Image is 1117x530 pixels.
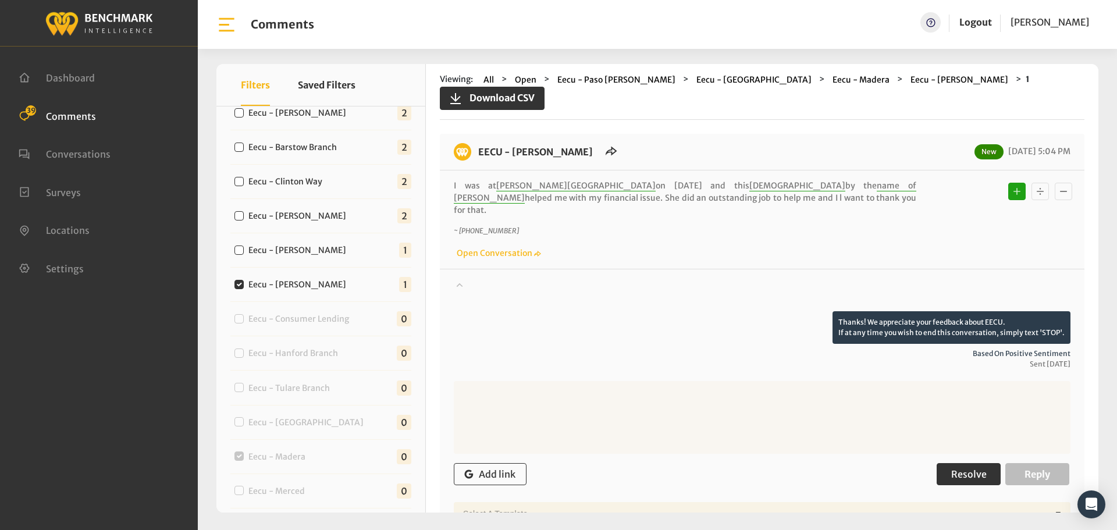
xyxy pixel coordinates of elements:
span: Comments [46,110,96,122]
h6: EECU - Clovis West [471,143,600,161]
span: 2 [397,140,411,155]
span: [PERSON_NAME][GEOGRAPHIC_DATA] [496,180,656,191]
label: Eecu - [PERSON_NAME] [244,107,355,119]
span: Conversations [46,148,111,160]
input: Eecu - [PERSON_NAME] [234,280,244,289]
span: [DATE] 5:04 PM [1005,146,1070,156]
button: Eecu - Paso [PERSON_NAME] [554,73,679,87]
label: Eecu - [GEOGRAPHIC_DATA] [244,417,373,429]
button: Open [511,73,540,87]
i: ~ [PHONE_NUMBER] [454,226,519,235]
span: name of [PERSON_NAME] [454,180,916,204]
span: 39 [26,105,36,116]
a: Settings [19,262,84,273]
span: 2 [397,208,411,223]
p: Thanks! We appreciate your feedback about EECU. If at any time you wish to end this conversation,... [833,311,1070,344]
button: Eecu - [GEOGRAPHIC_DATA] [693,73,815,87]
div: Basic example [1005,180,1075,203]
input: Eecu - Clinton Way [234,177,244,186]
span: 2 [397,174,411,189]
a: EECU - [PERSON_NAME] [478,146,593,158]
p: I was at on [DATE] and this by the helped me with my financial issue. She did an outstanding job ... [454,180,916,216]
label: Eecu - [PERSON_NAME] [244,244,355,257]
span: 0 [397,346,411,361]
img: bar [216,15,237,35]
span: Surveys [46,186,81,198]
label: Eecu - Tulare Branch [244,382,339,394]
label: Eecu - Clinton Way [244,176,332,188]
span: Dashboard [46,72,95,84]
span: Based on positive sentiment [454,348,1070,359]
a: Locations [19,223,90,235]
span: 0 [397,380,411,396]
img: benchmark [45,9,153,37]
span: Download CSV [463,91,535,105]
img: benchmark [454,143,471,161]
button: Saved Filters [298,64,355,106]
div: Open Intercom Messenger [1077,490,1105,518]
a: Logout [959,16,992,28]
button: All [480,73,497,87]
strong: 1 [1026,74,1030,84]
span: 0 [397,311,411,326]
span: Viewing: [440,73,473,87]
span: [PERSON_NAME] [1011,16,1089,28]
span: Resolve [951,468,987,480]
a: [PERSON_NAME] [1011,12,1089,33]
span: Sent [DATE] [454,359,1070,369]
span: 0 [397,415,411,430]
label: Eecu - [PERSON_NAME] [244,210,355,222]
input: Eecu - [PERSON_NAME] [234,211,244,220]
label: Eecu - Hanford Branch [244,347,347,360]
span: 1 [399,277,411,292]
label: Eecu - Consumer Lending [244,313,358,325]
button: Download CSV [440,87,545,110]
button: Filters [241,64,270,106]
a: Conversations [19,147,111,159]
button: Resolve [937,463,1001,485]
div: Select a Template [457,502,1050,525]
a: Comments 39 [19,109,96,121]
span: 0 [397,483,411,499]
div: ▼ [1050,502,1067,525]
span: [DEMOGRAPHIC_DATA] [749,180,845,191]
span: 0 [397,449,411,464]
input: Eecu - Barstow Branch [234,143,244,152]
a: Open Conversation [454,248,541,258]
label: Eecu - Barstow Branch [244,141,346,154]
button: Add link [454,463,527,485]
a: Surveys [19,186,81,197]
span: New [974,144,1004,159]
a: Dashboard [19,71,95,83]
span: 1 [399,243,411,258]
button: Eecu - [PERSON_NAME] [907,73,1012,87]
span: Settings [46,262,84,274]
label: Eecu - [PERSON_NAME] [244,279,355,291]
h1: Comments [251,17,314,31]
span: Locations [46,225,90,236]
button: Eecu - Madera [829,73,893,87]
input: Eecu - [PERSON_NAME] [234,108,244,118]
a: Logout [959,12,992,33]
label: Eecu - Merced [244,485,314,497]
input: Eecu - [PERSON_NAME] [234,246,244,255]
label: Eecu - Madera [244,451,315,463]
span: 2 [397,105,411,120]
